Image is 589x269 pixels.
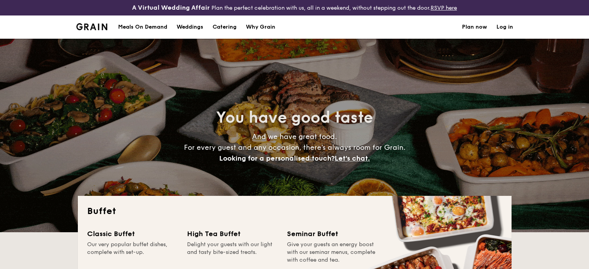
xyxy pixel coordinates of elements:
a: Catering [208,15,241,39]
span: Let's chat. [335,154,370,163]
div: High Tea Buffet [187,228,278,239]
div: Why Grain [246,15,275,39]
div: Meals On Demand [118,15,167,39]
div: Plan the perfect celebration with us, all in a weekend, without stepping out the door. [98,3,491,12]
a: Plan now [462,15,487,39]
a: Weddings [172,15,208,39]
a: Meals On Demand [113,15,172,39]
a: Why Grain [241,15,280,39]
div: Classic Buffet [87,228,178,239]
div: Weddings [177,15,203,39]
div: Delight your guests with our light and tasty bite-sized treats. [187,241,278,264]
div: Give your guests an energy boost with our seminar menus, complete with coffee and tea. [287,241,378,264]
a: Logotype [76,23,108,30]
h1: Catering [213,15,237,39]
a: Log in [496,15,513,39]
a: RSVP here [431,5,457,11]
img: Grain [76,23,108,30]
div: Seminar Buffet [287,228,378,239]
div: Our very popular buffet dishes, complete with set-up. [87,241,178,264]
h2: Buffet [87,205,502,218]
h4: A Virtual Wedding Affair [132,3,210,12]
